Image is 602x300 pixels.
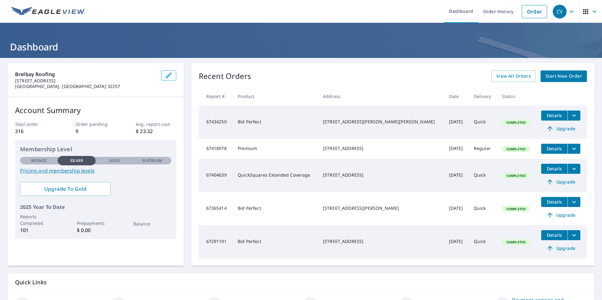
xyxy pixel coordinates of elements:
span: Details [545,232,564,238]
p: Balance [133,220,171,227]
td: [DATE] [444,159,469,192]
td: Bid Perfect [233,192,318,225]
p: Gold [109,158,120,163]
button: filesDropdownBtn-67404639 [568,164,580,174]
a: Upgrade To Gold [20,182,111,196]
p: Prepayments [77,220,114,226]
button: filesDropdownBtn-67291191 [568,230,580,240]
span: Details [545,112,564,118]
img: EV Logo [11,7,85,16]
p: 101 [20,226,58,234]
p: 9 [76,127,116,135]
p: 2025 Year To Date [20,203,171,211]
span: Details [545,199,564,205]
p: $ 0.00 [77,226,114,234]
p: Brelbay Roofing [15,70,156,78]
button: detailsBtn-67434250 [541,111,568,121]
div: [STREET_ADDRESS][PERSON_NAME] [323,205,439,211]
p: Recent Orders [199,70,251,82]
button: detailsBtn-67404639 [541,164,568,174]
td: Quick [469,159,497,192]
span: View All Orders [496,72,531,80]
a: Upgrade [541,124,580,134]
td: Bid Perfect [233,106,318,139]
th: Product [233,87,318,106]
div: [STREET_ADDRESS] [323,238,439,245]
span: Upgrade [545,125,577,132]
a: Pricing and membership levels [20,167,171,174]
div: [STREET_ADDRESS] [323,172,439,178]
button: filesDropdownBtn-67365414 [568,197,580,207]
td: Quick [469,192,497,225]
th: Report # [199,87,233,106]
span: Completed [503,207,529,211]
td: 67291191 [199,225,233,258]
th: Date [444,87,469,106]
td: 67404639 [199,159,233,192]
td: [DATE] [444,106,469,139]
p: [GEOGRAPHIC_DATA], [GEOGRAPHIC_DATA] 32257 [15,84,156,89]
th: Delivery [469,87,497,106]
button: filesDropdownBtn-67434250 [568,111,580,121]
a: Upgrade [541,177,580,187]
button: detailsBtn-67418978 [541,144,568,154]
button: filesDropdownBtn-67418978 [568,144,580,154]
p: Platinum [142,158,162,163]
p: Order pending [76,121,116,127]
td: 67365414 [199,192,233,225]
p: Quick Links [15,278,587,286]
span: Completed [503,173,529,178]
p: Avg. report cost [136,121,176,127]
span: Details [545,166,564,172]
td: QuickSquares Extended Coverage [233,159,318,192]
div: CV [553,5,567,18]
p: Account Summary [15,105,176,116]
p: Membership Level [20,145,171,153]
h1: Dashboard [8,40,594,53]
span: Details [545,146,564,152]
td: Bid Perfect [233,225,318,258]
p: Bronze [31,158,47,163]
td: [DATE] [444,192,469,225]
td: [DATE] [444,225,469,258]
td: 67418978 [199,139,233,159]
td: Regular [469,139,497,159]
p: $ 23.32 [136,127,176,135]
th: Status [497,87,536,106]
td: Quick [469,106,497,139]
p: [STREET_ADDRESS] [15,78,156,84]
span: Completed [503,120,529,125]
p: 316 [15,127,55,135]
td: 67434250 [199,106,233,139]
p: Reports Completed [20,213,58,226]
div: [STREET_ADDRESS][PERSON_NAME][PERSON_NAME] [323,119,439,125]
th: Address [318,87,444,106]
span: Upgrade [545,178,577,186]
a: Start New Order [541,70,587,82]
button: detailsBtn-67291191 [541,230,568,240]
a: View All Orders [491,70,536,82]
a: Order [522,5,547,18]
a: Upgrade [541,210,580,220]
td: Premium [233,139,318,159]
button: detailsBtn-67365414 [541,197,568,207]
a: Upgrade [541,243,580,253]
td: [DATE] [444,139,469,159]
p: Total order [15,121,55,127]
p: Silver [70,158,83,163]
span: Completed [503,240,529,244]
td: Quick [469,225,497,258]
span: Upgrade To Gold [25,185,106,192]
div: [STREET_ADDRESS] [323,145,439,152]
span: Completed [503,147,529,151]
span: Start New Order [546,72,582,80]
span: Upgrade [545,211,577,219]
span: Upgrade [545,245,577,252]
